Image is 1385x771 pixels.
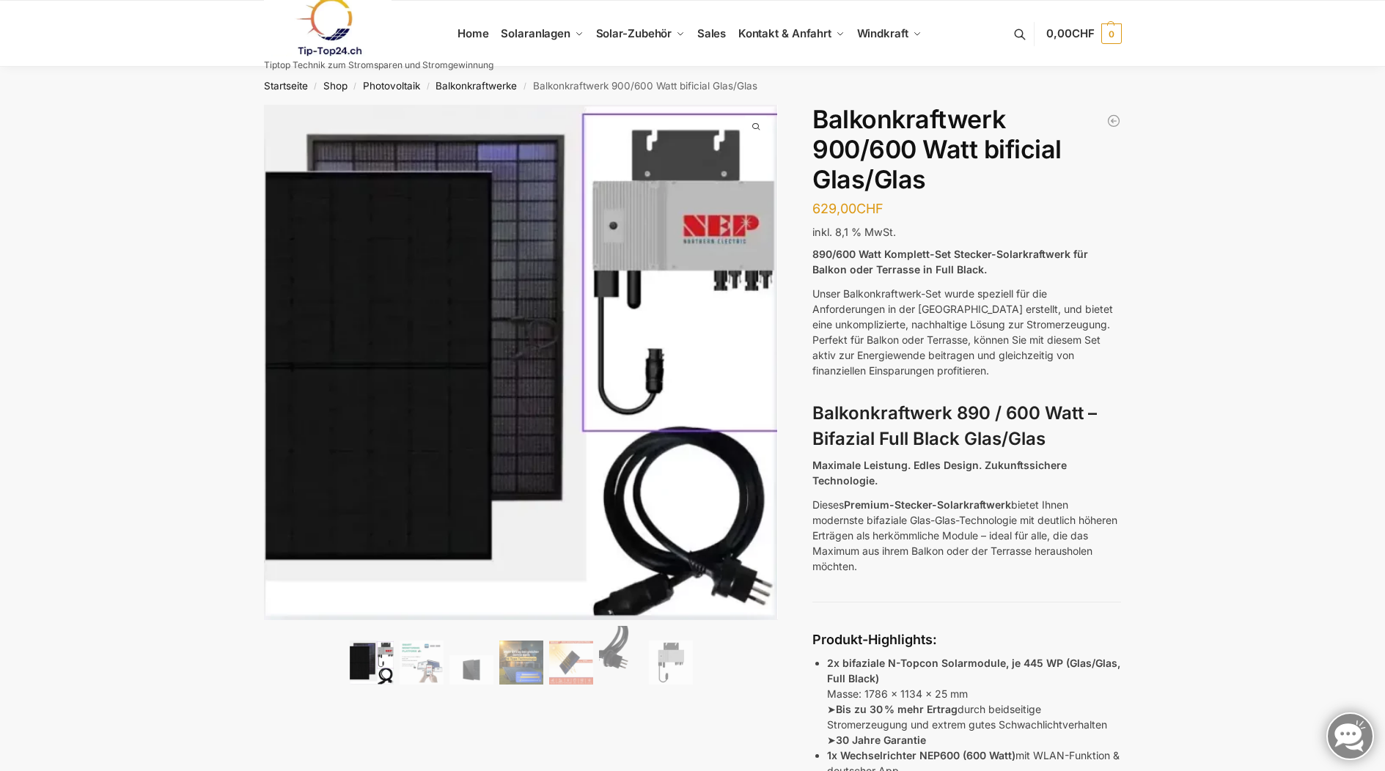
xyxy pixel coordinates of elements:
[264,61,493,70] p: Tiptop Technik zum Stromsparen und Stromgewinnung
[812,459,1067,487] strong: Maximale Leistung. Edles Design. Zukunftssichere Technologie.
[264,80,308,92] a: Startseite
[238,67,1147,105] nav: Breadcrumb
[812,248,1088,276] strong: 890/600 Watt Komplett-Set Stecker-Solarkraftwerk für Balkon oder Terrasse in Full Black.
[323,80,348,92] a: Shop
[649,641,693,685] img: Balkonkraftwerk 900/600 Watt bificial Glas/Glas – Bild 7
[812,226,896,238] span: inkl. 8,1 % MwSt.
[844,498,1011,511] strong: Premium-Stecker-Solarkraftwerk
[812,201,883,216] bdi: 629,00
[264,105,779,620] img: Balkonkraftwerk 900/600 Watt bificial Glas/Glas 1
[697,26,727,40] span: Sales
[436,80,517,92] a: Balkonkraftwerke
[1106,114,1121,128] a: Balkonkraftwerk 1780 Watt mit 4 KWh Zendure Batteriespeicher Notstrom fähig
[1101,23,1122,44] span: 0
[499,641,543,685] img: Balkonkraftwerk 900/600 Watt bificial Glas/Glas – Bild 4
[812,286,1121,378] p: Unser Balkonkraftwerk-Set wurde speziell für die Anforderungen in der [GEOGRAPHIC_DATA] erstellt,...
[400,641,444,685] img: Balkonkraftwerk 900/600 Watt bificial Glas/Glas – Bild 2
[827,749,1015,761] strong: 1x Wechselrichter NEP600 (600 Watt)
[1046,12,1121,56] a: 0,00CHF 0
[738,26,831,40] span: Kontakt & Anfahrt
[827,655,1121,748] p: Masse: 1786 x 1134 x 25 mm ➤ durch beidseitige Stromerzeugung und extrem gutes Schwachlichtverhal...
[1072,26,1095,40] span: CHF
[856,201,883,216] span: CHF
[589,1,691,67] a: Solar-Zubehör
[501,26,570,40] span: Solaranlagen
[363,80,420,92] a: Photovoltaik
[517,81,532,92] span: /
[350,641,394,685] img: Bificiales Hochleistungsmodul
[812,105,1121,194] h1: Balkonkraftwerk 900/600 Watt bificial Glas/Glas
[449,655,493,685] img: Maysun
[836,734,926,746] strong: 30 Jahre Garantie
[732,1,851,67] a: Kontakt & Anfahrt
[308,81,323,92] span: /
[812,632,937,647] strong: Produkt-Highlights:
[836,703,958,715] strong: Bis zu 30 % mehr Ertrag
[549,641,593,685] img: Bificial 30 % mehr Leistung
[777,105,1292,619] img: Balkonkraftwerk 900/600 Watt bificial Glas/Glas 3
[1046,26,1094,40] span: 0,00
[596,26,672,40] span: Solar-Zubehör
[495,1,589,67] a: Solaranlagen
[851,1,927,67] a: Windkraft
[691,1,732,67] a: Sales
[812,402,1097,449] strong: Balkonkraftwerk 890 / 600 Watt – Bifazial Full Black Glas/Glas
[599,626,643,685] img: Anschlusskabel-3meter_schweizer-stecker
[348,81,363,92] span: /
[827,657,1120,685] strong: 2x bifaziale N-Topcon Solarmodule, je 445 WP (Glas/Glas, Full Black)
[857,26,908,40] span: Windkraft
[812,497,1121,574] p: Dieses bietet Ihnen modernste bifaziale Glas-Glas-Technologie mit deutlich höheren Erträgen als h...
[420,81,436,92] span: /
